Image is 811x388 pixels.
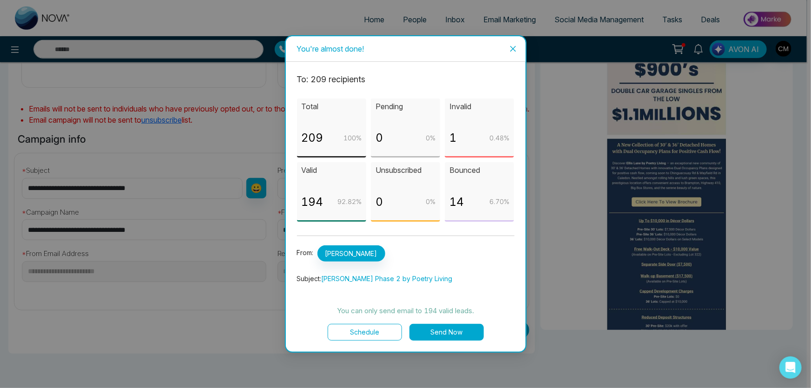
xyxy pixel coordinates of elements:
[376,129,383,147] p: 0
[317,245,385,262] span: [PERSON_NAME]
[779,356,802,379] div: Open Intercom Messenger
[322,275,453,283] span: [PERSON_NAME] Phase 2 by Poetry Living
[302,164,362,176] p: Valid
[297,245,514,262] p: From:
[489,197,509,207] p: 6.70 %
[409,324,484,341] button: Send Now
[302,193,323,211] p: 194
[449,193,464,211] p: 14
[302,101,362,112] p: Total
[297,305,514,316] p: You can only send email to 194 valid leads.
[449,129,456,147] p: 1
[426,197,435,207] p: 0 %
[376,193,383,211] p: 0
[297,44,514,54] div: You're almost done!
[489,133,509,143] p: 0.48 %
[426,133,435,143] p: 0 %
[376,101,435,112] p: Pending
[302,129,323,147] p: 209
[337,197,362,207] p: 92.82 %
[509,45,517,53] span: close
[328,324,402,341] button: Schedule
[376,164,435,176] p: Unsubscribed
[297,73,514,86] p: To: 209 recipient s
[297,274,514,284] p: Subject:
[449,101,509,112] p: Invalid
[343,133,362,143] p: 100 %
[449,164,509,176] p: Bounced
[501,36,526,61] button: Close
